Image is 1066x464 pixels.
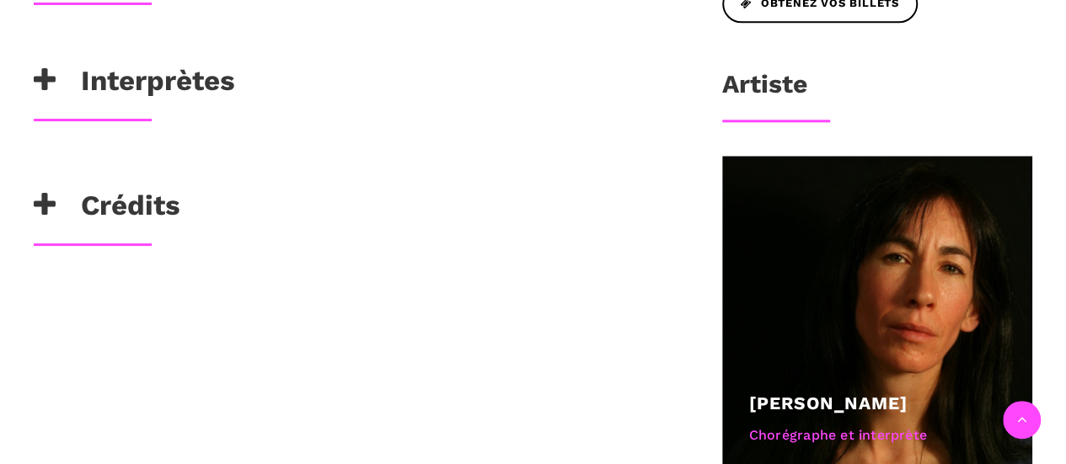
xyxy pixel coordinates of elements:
[749,392,908,413] a: [PERSON_NAME]
[722,69,807,111] h3: Artiste
[749,424,1005,446] div: Chorégraphe et interprète
[34,189,180,231] h3: Crédits
[34,64,235,106] h3: Interprètes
